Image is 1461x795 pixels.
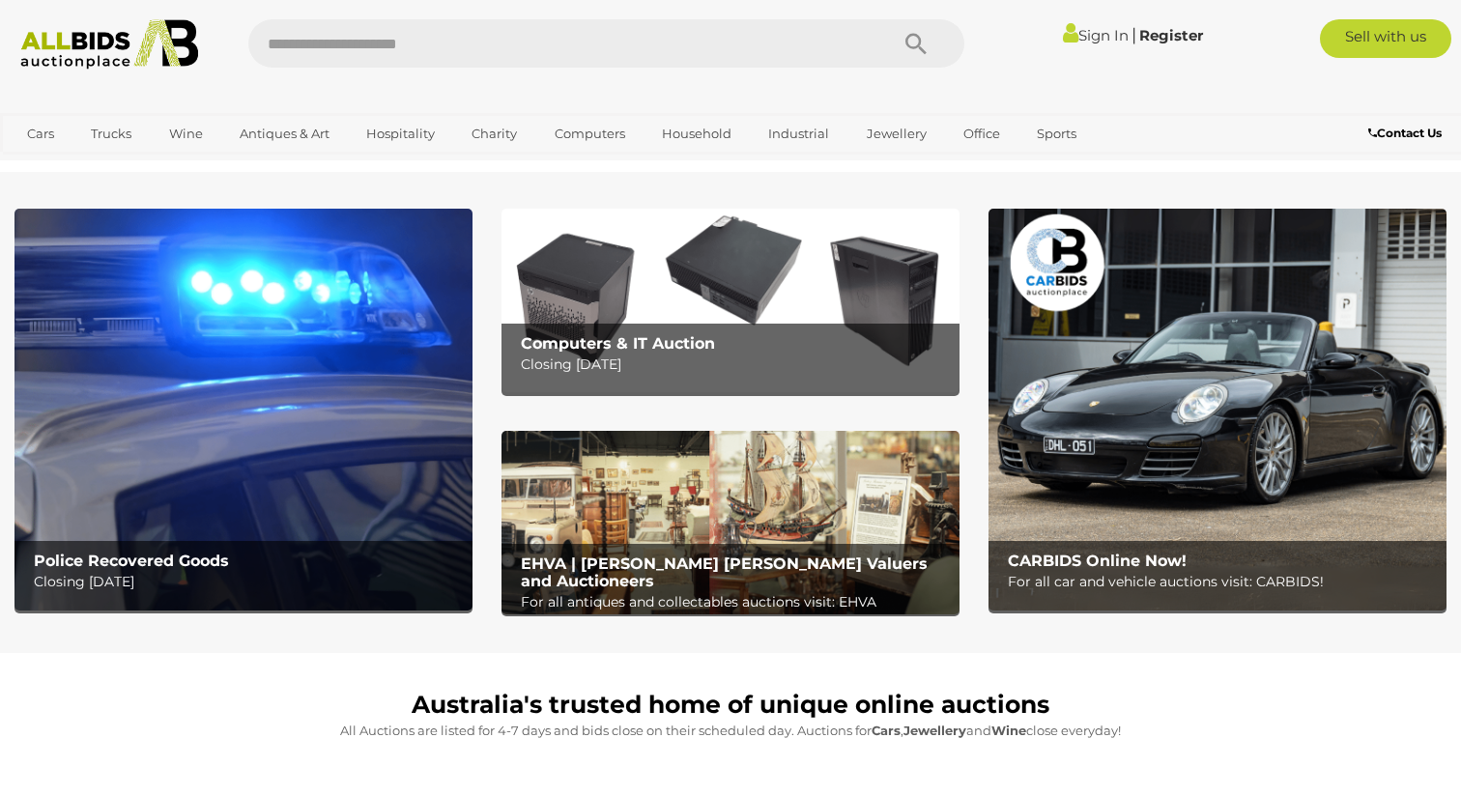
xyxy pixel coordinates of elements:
[227,118,342,150] a: Antiques & Art
[14,209,473,610] img: Police Recovered Goods
[1139,26,1203,44] a: Register
[1008,570,1437,594] p: For all car and vehicle auctions visit: CARBIDS!
[24,692,1437,719] h1: Australia's trusted home of unique online auctions
[459,118,530,150] a: Charity
[34,570,463,594] p: Closing [DATE]
[24,720,1437,742] p: All Auctions are listed for 4-7 days and bids close on their scheduled day. Auctions for , and cl...
[1320,19,1451,58] a: Sell with us
[34,552,229,570] b: Police Recovered Goods
[542,118,638,150] a: Computers
[501,209,960,392] a: Computers & IT Auction Computers & IT Auction Closing [DATE]
[988,209,1447,610] img: CARBIDS Online Now!
[649,118,744,150] a: Household
[14,118,67,150] a: Cars
[157,118,215,150] a: Wine
[501,209,960,392] img: Computers & IT Auction
[1132,24,1136,45] span: |
[903,723,966,738] strong: Jewellery
[951,118,1013,150] a: Office
[756,118,842,150] a: Industrial
[1063,26,1129,44] a: Sign In
[354,118,447,150] a: Hospitality
[78,118,144,150] a: Trucks
[988,209,1447,610] a: CARBIDS Online Now! CARBIDS Online Now! For all car and vehicle auctions visit: CARBIDS!
[11,19,208,70] img: Allbids.com.au
[521,334,715,353] b: Computers & IT Auction
[1008,552,1187,570] b: CARBIDS Online Now!
[521,590,950,614] p: For all antiques and collectables auctions visit: EHVA
[854,118,939,150] a: Jewellery
[14,150,177,182] a: [GEOGRAPHIC_DATA]
[521,554,928,590] b: EHVA | [PERSON_NAME] [PERSON_NAME] Valuers and Auctioneers
[521,353,950,377] p: Closing [DATE]
[868,19,964,68] button: Search
[991,723,1026,738] strong: Wine
[872,723,901,738] strong: Cars
[1368,123,1447,144] a: Contact Us
[501,431,960,614] img: EHVA | Evans Hastings Valuers and Auctioneers
[501,431,960,614] a: EHVA | Evans Hastings Valuers and Auctioneers EHVA | [PERSON_NAME] [PERSON_NAME] Valuers and Auct...
[1024,118,1089,150] a: Sports
[1368,126,1442,140] b: Contact Us
[14,209,473,610] a: Police Recovered Goods Police Recovered Goods Closing [DATE]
